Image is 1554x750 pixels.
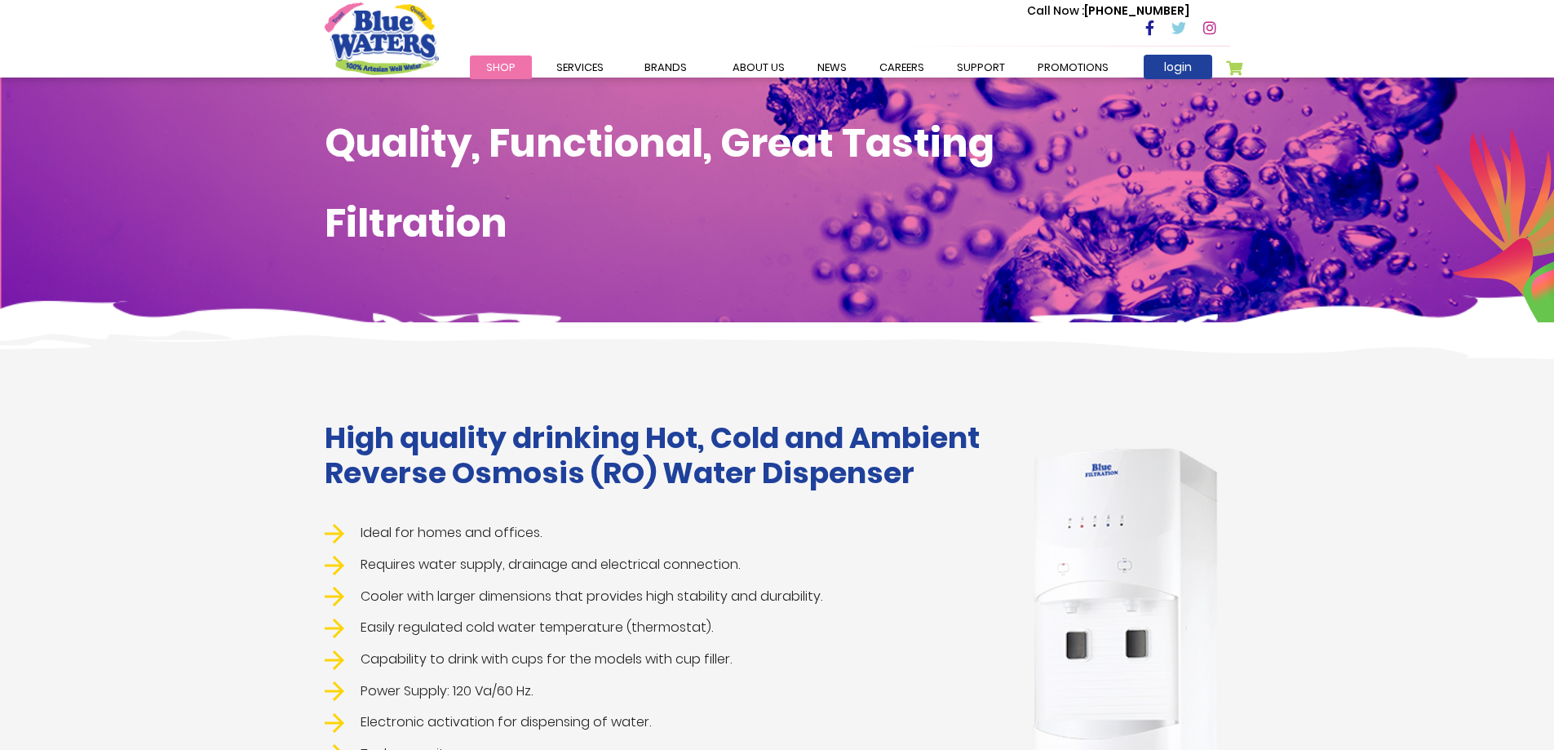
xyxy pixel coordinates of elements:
[1021,55,1125,79] a: Promotions
[644,60,687,75] span: Brands
[325,120,1230,167] h1: Quality, Functional, Great Tasting
[325,2,439,74] a: store logo
[325,523,998,544] li: Ideal for homes and offices.
[325,681,998,702] li: Power Supply: 120 Va/60 Hz.
[325,420,998,490] h1: High quality drinking Hot, Cold and Ambient Reverse Osmosis (RO) Water Dispenser
[1144,55,1212,79] a: login
[486,60,516,75] span: Shop
[863,55,941,79] a: careers
[325,587,998,607] li: Cooler with larger dimensions that provides high stability and durability.
[325,555,998,575] li: Requires water supply, drainage and electrical connection.
[556,60,604,75] span: Services
[325,200,1230,247] h1: Filtration
[1027,2,1084,19] span: Call Now :
[325,650,998,670] li: Capability to drink with cups for the models with cup filler.
[716,55,801,79] a: about us
[325,712,998,733] li: Electronic activation for dispensing of water.
[1027,2,1189,20] p: [PHONE_NUMBER]
[801,55,863,79] a: News
[325,618,998,638] li: Easily regulated cold water temperature (thermostat).
[941,55,1021,79] a: support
